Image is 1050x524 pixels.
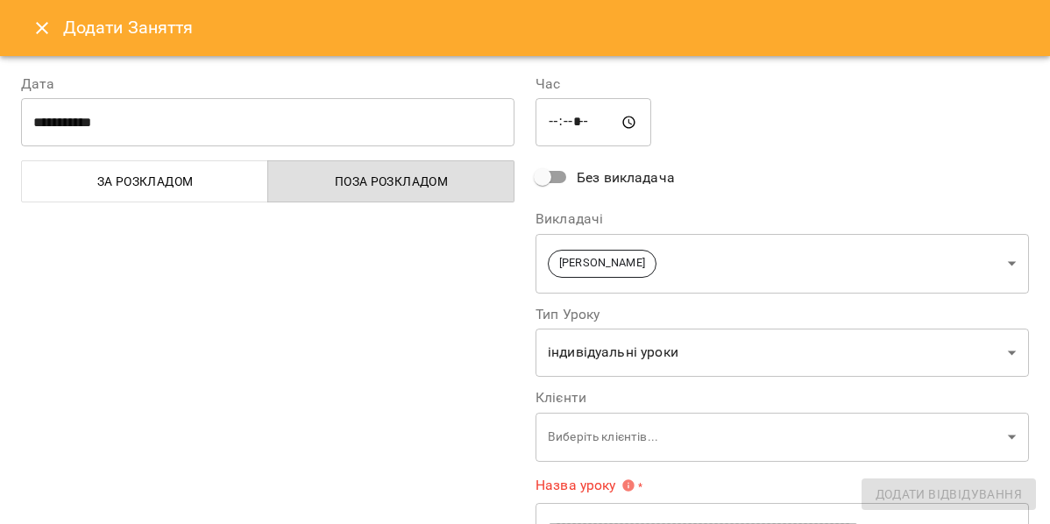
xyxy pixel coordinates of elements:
span: За розкладом [32,171,258,192]
label: Час [536,77,1029,91]
div: [PERSON_NAME] [536,233,1029,294]
p: Виберіть клієнтів... [548,428,1001,446]
button: За розкладом [21,160,268,202]
h6: Додати Заняття [63,14,1029,41]
button: Close [21,7,63,49]
label: Тип Уроку [536,308,1029,322]
span: Назва уроку [536,478,635,492]
button: Поза розкладом [267,160,514,202]
label: Дата [21,77,514,91]
span: Поза розкладом [279,171,504,192]
label: Викладачі [536,212,1029,226]
div: Виберіть клієнтів... [536,412,1029,462]
div: індивідуальні уроки [536,329,1029,378]
svg: Вкажіть назву уроку або виберіть клієнтів [621,478,635,492]
span: Без викладача [577,167,675,188]
label: Клієнти [536,391,1029,405]
span: [PERSON_NAME] [549,255,656,272]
